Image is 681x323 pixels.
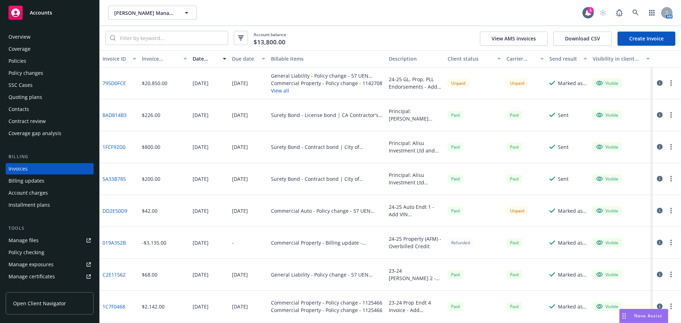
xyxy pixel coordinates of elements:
a: Quoting plans [6,91,94,103]
div: Surety Bond - Contract bond | City of [PERSON_NAME] - 39K000435 [271,175,383,183]
a: Report a Bug [612,6,626,20]
div: Visible [596,303,618,310]
div: Contract review [9,116,46,127]
a: Manage exposures [6,259,94,270]
a: Policy changes [6,67,94,79]
a: Manage files [6,235,94,246]
button: Invoice amount [139,50,190,67]
a: 5A33B785 [103,175,126,183]
a: Contacts [6,104,94,115]
div: Billing [6,153,94,160]
div: $42.00 [142,207,157,215]
a: Contract review [6,116,94,127]
div: [DATE] [232,79,248,87]
div: Principal: Alisu Investment Ltd and Kargo Group GP LLC Obligee: [GEOGRAPHIC_DATA][PERSON_NAME], [... [389,139,442,154]
a: 795D0FCE [103,79,126,87]
a: Coverage [6,43,94,55]
div: Overview [9,31,31,43]
button: View AMS invoices [480,32,548,46]
div: Unpaid [506,206,528,215]
div: [DATE] [232,303,248,310]
a: Overview [6,31,94,43]
a: Start snowing [596,6,610,20]
div: Visible [596,144,618,150]
button: View all [271,87,383,94]
div: $800.00 [142,143,160,151]
a: 019A352B [103,239,126,246]
div: Paid [448,270,463,279]
div: Billing updates [9,175,44,186]
div: Visible [596,271,618,278]
div: Sent [558,111,569,119]
div: Contacts [9,104,29,115]
a: DD2E50D9 [103,207,127,215]
span: Paid [448,302,463,311]
div: Paid [448,143,463,151]
div: Visible [596,176,618,182]
div: Description [389,55,442,62]
div: Surety Bond - License bond | CA Contractor's License Bond - 0418763-18 [271,111,383,119]
span: Paid [506,111,522,119]
div: Manage exposures [9,259,54,270]
div: 23-24 [PERSON_NAME] 2 - Adding 7200 Buckeye Phoenix eff [DATE] [389,267,442,282]
div: Marked as sent [558,271,587,278]
div: Paid [448,111,463,119]
a: Switch app [645,6,659,20]
div: Installment plans [9,199,50,211]
div: $68.00 [142,271,157,278]
div: Principal: Alisu Investment Ltd Obligee: City of [PERSON_NAME] Amount: $40,000.00 Renewal Premium... [389,171,442,186]
span: Open Client Navigator [13,300,66,307]
button: Invoice ID [100,50,139,67]
div: 23-24 Prop Endt 4 Invoice - Add [STREET_ADDRESS], Remove [STREET_ADDRESS] [389,299,442,314]
div: 5 [587,7,594,13]
a: Policies [6,55,94,67]
div: Date issued [193,55,218,62]
div: [DATE] [232,175,248,183]
div: General Liability - Policy change - 57 UEN BA5MC1 [271,72,383,79]
div: Refunded [448,238,474,247]
div: Drag to move [620,309,629,323]
button: Send result [547,50,590,67]
div: Commercial Auto - Policy change - 57 UEN BE1338 [271,207,383,215]
button: [PERSON_NAME] Management Company [108,6,197,20]
a: Manage certificates [6,271,94,282]
button: Client status [445,50,504,67]
div: Marked as sent [558,239,587,246]
div: Policies [9,55,26,67]
a: Manage claims [6,283,94,294]
div: - [232,239,234,246]
div: Policy checking [9,247,44,258]
button: Carrier status [504,50,547,67]
div: $20,850.00 [142,79,167,87]
a: Coverage gap analysis [6,128,94,139]
div: Paid [506,174,522,183]
div: [DATE] [232,143,248,151]
a: Billing updates [6,175,94,186]
span: Paid [448,174,463,183]
div: SSC Cases [9,79,33,91]
div: -$3,135.00 [142,239,166,246]
div: Quoting plans [9,91,42,103]
div: Paid [506,143,522,151]
div: Sent [558,175,569,183]
a: Search [629,6,643,20]
button: Due date [229,50,268,67]
div: Marked as sent [558,207,587,215]
div: Paid [448,206,463,215]
div: Paid [506,302,522,311]
div: [DATE] [193,111,209,119]
a: Accounts [6,3,94,23]
button: Nova Assist [619,309,668,323]
div: General Liability - Policy change - 57 UEN BA5MC1 [271,271,383,278]
div: Sent [558,143,569,151]
button: Billable items [268,50,386,67]
div: Paid [506,238,522,247]
span: Paid [506,270,522,279]
div: Policy changes [9,67,43,79]
div: Account charges [9,187,48,199]
a: C2E11562 [103,271,126,278]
